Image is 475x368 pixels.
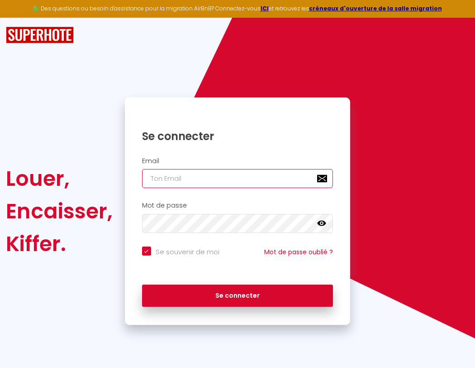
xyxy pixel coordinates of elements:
[264,247,333,257] a: Mot de passe oublié ?
[142,157,333,165] h2: Email
[309,5,442,12] a: créneaux d'ouverture de la salle migration
[6,162,113,195] div: Louer,
[142,129,333,143] h1: Se connecter
[7,4,34,31] button: Ouvrir le widget de chat LiveChat
[142,285,333,307] button: Se connecter
[6,228,113,260] div: Kiffer.
[6,27,74,44] img: SuperHote logo
[6,195,113,228] div: Encaisser,
[142,202,333,209] h2: Mot de passe
[142,169,333,188] input: Ton Email
[261,5,269,12] a: ICI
